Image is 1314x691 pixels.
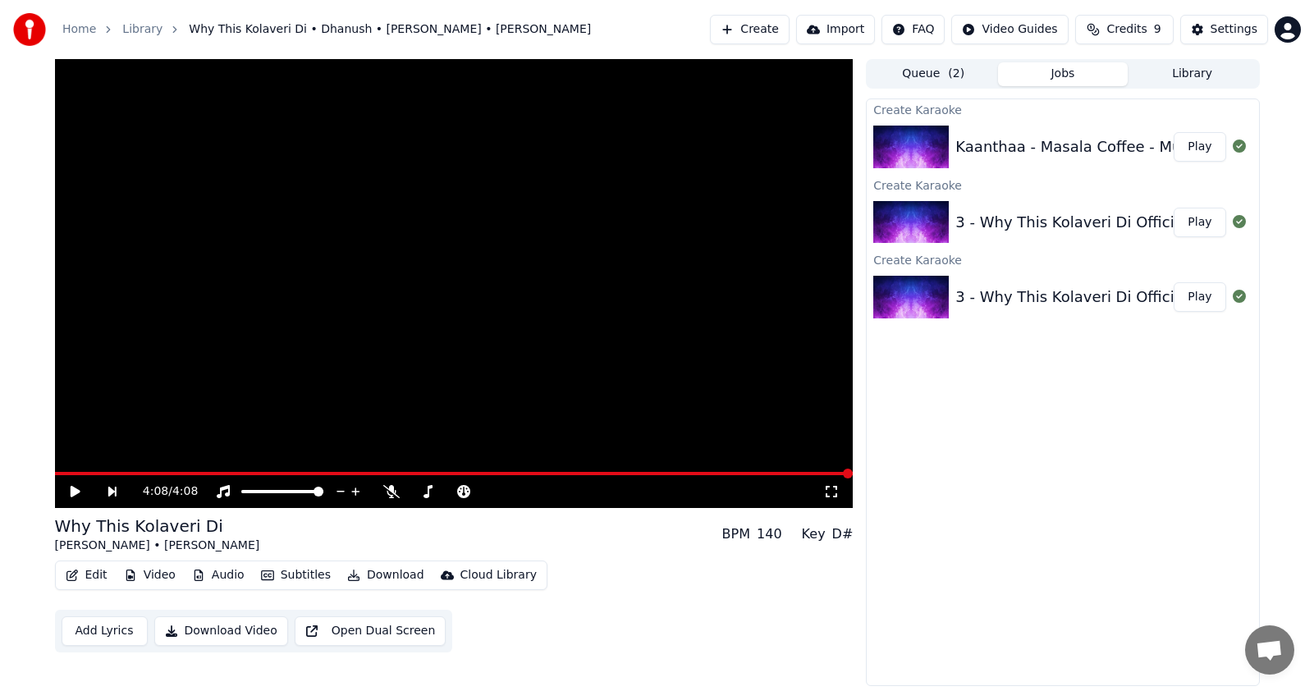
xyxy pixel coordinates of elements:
[1180,15,1268,44] button: Settings
[867,99,1258,119] div: Create Karaoke
[341,564,431,587] button: Download
[757,524,782,544] div: 140
[122,21,163,38] a: Library
[460,567,537,583] div: Cloud Library
[1128,62,1257,86] button: Library
[295,616,446,646] button: Open Dual Screen
[59,564,114,587] button: Edit
[1211,21,1257,38] div: Settings
[1245,625,1294,675] a: Open chat
[832,524,854,544] div: D#
[189,21,591,38] span: Why This Kolaveri Di • Dhanush • [PERSON_NAME] • [PERSON_NAME]
[55,538,260,554] div: [PERSON_NAME] • [PERSON_NAME]
[710,15,790,44] button: Create
[722,524,750,544] div: BPM
[998,62,1128,86] button: Jobs
[867,175,1258,194] div: Create Karaoke
[117,564,182,587] button: Video
[948,66,964,82] span: ( 2 )
[1174,208,1225,237] button: Play
[1174,282,1225,312] button: Play
[185,564,251,587] button: Audio
[1106,21,1147,38] span: Credits
[154,616,288,646] button: Download Video
[143,483,182,500] div: /
[1075,15,1174,44] button: Credits9
[254,564,337,587] button: Subtitles
[1174,132,1225,162] button: Play
[1154,21,1161,38] span: 9
[62,21,96,38] a: Home
[867,249,1258,269] div: Create Karaoke
[55,515,260,538] div: Why This Kolaveri Di
[172,483,198,500] span: 4:08
[951,15,1068,44] button: Video Guides
[796,15,875,44] button: Import
[802,524,826,544] div: Key
[62,21,591,38] nav: breadcrumb
[143,483,168,500] span: 4:08
[881,15,945,44] button: FAQ
[868,62,998,86] button: Queue
[13,13,46,46] img: youka
[62,616,148,646] button: Add Lyrics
